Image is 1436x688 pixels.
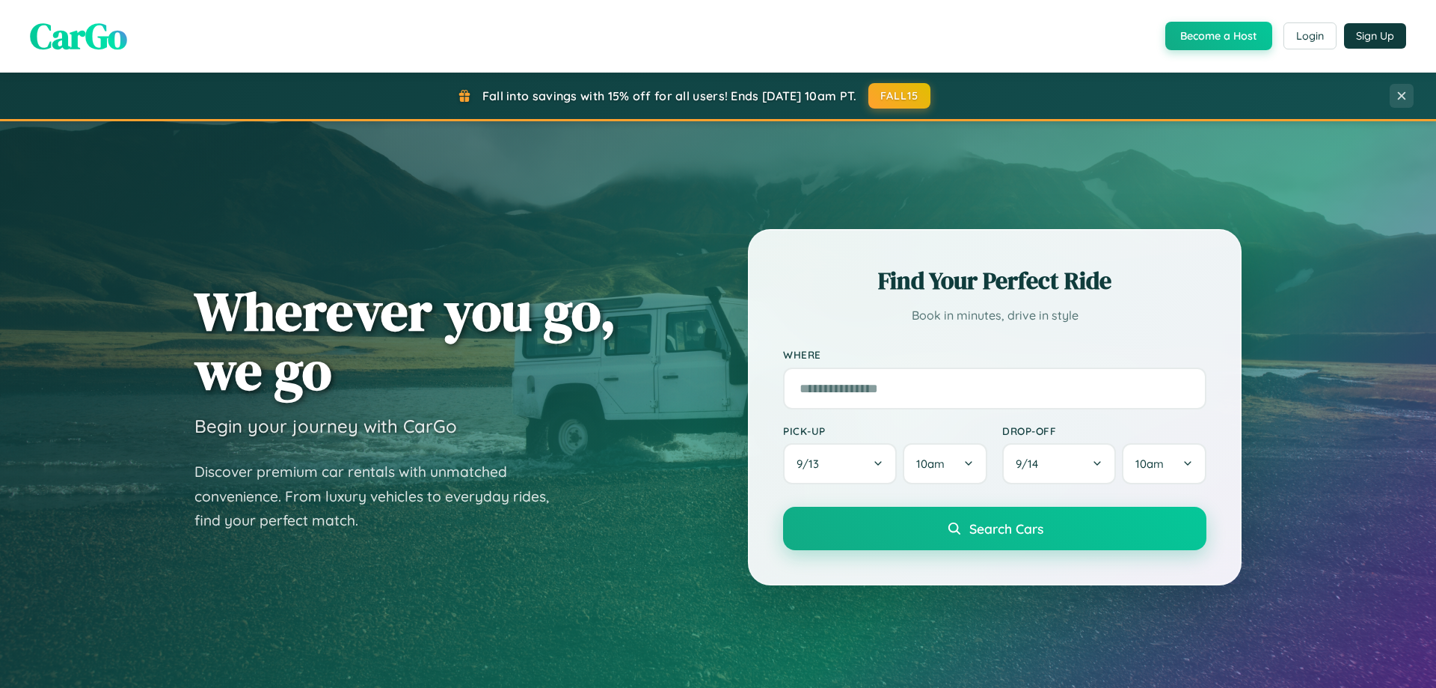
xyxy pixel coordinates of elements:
[194,415,457,437] h3: Begin your journey with CarGo
[482,88,857,103] span: Fall into savings with 15% off for all users! Ends [DATE] 10am PT.
[797,457,826,471] span: 9 / 13
[783,443,897,484] button: 9/13
[903,443,987,484] button: 10am
[1122,443,1206,484] button: 10am
[1344,23,1406,49] button: Sign Up
[30,11,127,61] span: CarGo
[969,520,1043,537] span: Search Cars
[1002,424,1206,437] label: Drop-off
[1016,457,1046,471] span: 9 / 14
[783,507,1206,550] button: Search Cars
[783,264,1206,297] h2: Find Your Perfect Ride
[1165,22,1272,50] button: Become a Host
[868,83,931,109] button: FALL15
[1002,443,1116,484] button: 9/14
[194,460,568,533] p: Discover premium car rentals with unmatched convenience. From luxury vehicles to everyday rides, ...
[783,424,987,437] label: Pick-up
[783,349,1206,362] label: Where
[194,281,616,400] h1: Wherever you go, we go
[1135,457,1164,471] span: 10am
[916,457,945,471] span: 10am
[783,305,1206,326] p: Book in minutes, drive in style
[1283,22,1337,49] button: Login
